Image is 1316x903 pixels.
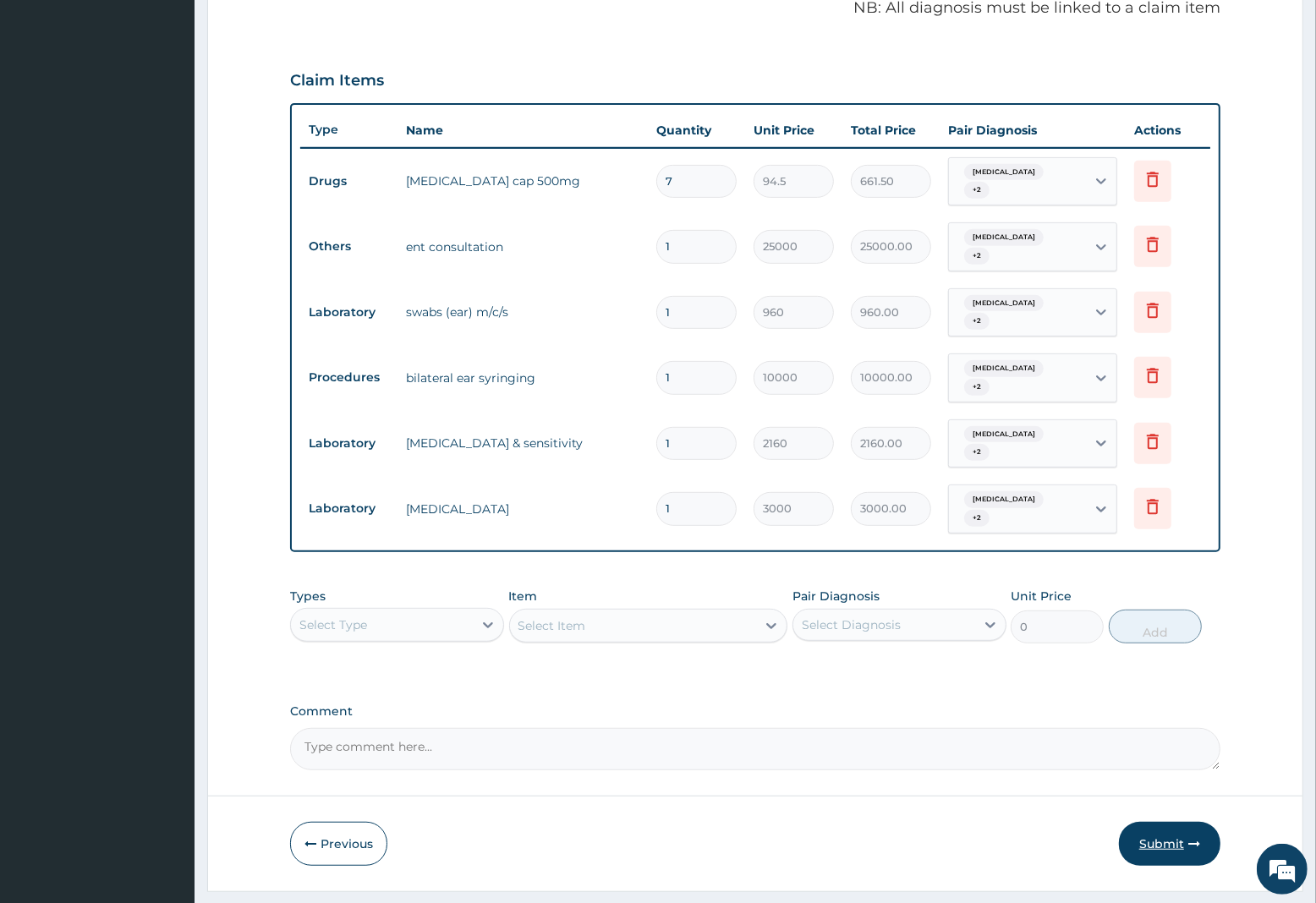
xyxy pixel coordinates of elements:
[1126,113,1210,147] th: Actions
[745,113,842,147] th: Unit Price
[8,462,322,521] textarea: Type your message and hit 'Enter'
[964,313,990,330] span: + 2
[964,426,1044,443] span: [MEDICAL_DATA]
[300,114,398,145] th: Type
[648,113,745,147] th: Quantity
[1011,588,1072,605] label: Unit Price
[802,616,901,633] div: Select Diagnosis
[964,379,990,396] span: + 2
[290,822,387,866] button: Previous
[940,113,1126,147] th: Pair Diagnosis
[964,510,990,527] span: + 2
[964,164,1044,181] span: [MEDICAL_DATA]
[964,360,1044,377] span: [MEDICAL_DATA]
[299,616,367,633] div: Select Type
[300,297,398,328] td: Laboratory
[300,493,398,524] td: Laboratory
[398,295,648,329] td: swabs (ear) m/c/s
[842,113,940,147] th: Total Price
[31,85,69,127] img: d_794563401_company_1708531726252_794563401
[300,166,398,197] td: Drugs
[964,229,1044,246] span: [MEDICAL_DATA]
[398,164,648,198] td: [MEDICAL_DATA] cap 500mg
[964,248,990,265] span: + 2
[398,426,648,460] td: [MEDICAL_DATA] & sensitivity
[964,491,1044,508] span: [MEDICAL_DATA]
[792,588,880,605] label: Pair Diagnosis
[964,295,1044,312] span: [MEDICAL_DATA]
[1119,822,1220,866] button: Submit
[398,492,648,526] td: [MEDICAL_DATA]
[964,444,990,461] span: + 2
[1109,610,1202,643] button: Add
[290,72,384,90] h3: Claim Items
[398,113,648,147] th: Name
[88,95,284,117] div: Chat with us now
[98,213,233,384] span: We're online!
[300,362,398,393] td: Procedures
[290,704,1220,719] label: Comment
[300,428,398,459] td: Laboratory
[398,361,648,395] td: bilateral ear syringing
[509,588,538,605] label: Item
[964,182,990,199] span: + 2
[277,8,318,49] div: Minimize live chat window
[300,231,398,262] td: Others
[398,230,648,264] td: ent consultation
[290,589,326,604] label: Types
